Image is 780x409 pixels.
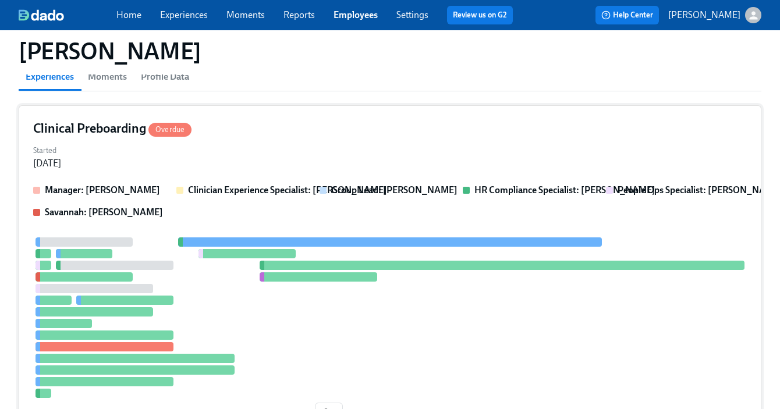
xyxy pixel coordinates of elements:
[334,9,378,20] a: Employees
[331,184,458,195] strong: Group Lead: [PERSON_NAME]
[33,144,61,157] label: Started
[19,9,64,21] img: dado
[19,37,201,65] h1: [PERSON_NAME]
[396,9,428,20] a: Settings
[283,9,315,20] a: Reports
[474,184,655,195] strong: HR Compliance Specialist: [PERSON_NAME]
[160,9,208,20] a: Experiences
[141,69,189,85] span: Profile Data
[188,184,387,195] strong: Clinician Experience Specialist: [PERSON_NAME]
[88,69,127,85] span: Moments
[601,9,653,21] span: Help Center
[45,207,163,218] strong: Savannah: [PERSON_NAME]
[453,9,507,21] a: Review us on G2
[19,9,116,21] a: dado
[148,125,192,134] span: Overdue
[33,157,61,170] div: [DATE]
[668,7,761,23] button: [PERSON_NAME]
[595,6,659,24] button: Help Center
[447,6,513,24] button: Review us on G2
[33,120,192,137] h4: Clinical Preboarding
[45,184,160,195] strong: Manager: [PERSON_NAME]
[26,69,74,85] span: Experiences
[668,9,740,22] p: [PERSON_NAME]
[116,9,141,20] a: Home
[226,9,265,20] a: Moments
